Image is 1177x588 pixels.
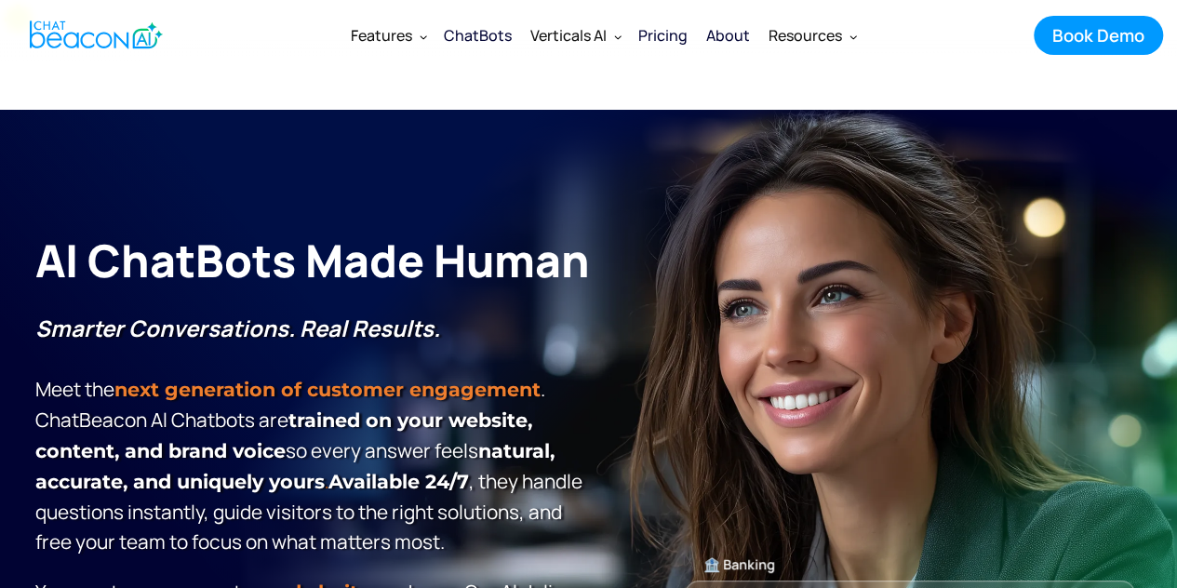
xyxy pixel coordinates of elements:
strong: Smarter Conversations. Real Results. [35,313,440,343]
div: Features [341,13,435,58]
span: . [35,439,555,493]
p: Meet the . ChatBeacon Al Chatbots are so every answer feels , they handle questions instantly, gu... [35,314,598,556]
div: Verticals AI [521,13,629,58]
strong: Available 24/7 [328,470,469,493]
div: 🏦 Banking [686,552,1134,578]
div: Verticals AI [530,22,607,48]
div: Features [351,22,412,48]
h1: AI ChatBots Made Human [35,231,598,290]
div: ChatBots [444,22,512,48]
div: Pricing [638,22,688,48]
strong: next generation of customer engagement [114,378,541,401]
img: Dropdown [614,33,622,40]
a: home [14,12,173,58]
div: Book Demo [1052,23,1144,47]
strong: natural, accurate, and uniquely yours [35,439,555,493]
div: Resources [759,13,864,58]
a: Pricing [629,11,697,60]
img: Dropdown [849,33,857,40]
div: Resources [769,22,842,48]
a: About [697,11,759,60]
img: Dropdown [420,33,427,40]
strong: trained on your website, content, and brand voice [35,408,532,462]
div: About [706,22,750,48]
a: Book Demo [1034,16,1163,55]
a: ChatBots [435,11,521,60]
